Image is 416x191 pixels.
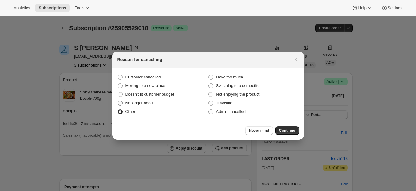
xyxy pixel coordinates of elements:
[216,75,243,79] span: Have too much
[378,4,406,12] button: Settings
[216,92,260,97] span: Not enjoying the product
[249,128,269,133] span: Never mind
[14,6,30,10] span: Analytics
[10,4,34,12] button: Analytics
[125,83,165,88] span: Moving to a new place
[245,126,273,135] button: Never mind
[39,6,66,10] span: Subscriptions
[279,128,295,133] span: Continue
[75,6,84,10] span: Tools
[348,4,376,12] button: Help
[216,101,233,105] span: Traveling
[216,83,261,88] span: Switching to a competitor
[125,75,161,79] span: Customer cancelled
[358,6,366,10] span: Help
[216,109,246,114] span: Admin cancelled
[125,109,136,114] span: Other
[125,92,174,97] span: Doesn't fit customer budget
[35,4,70,12] button: Subscriptions
[292,55,300,64] button: Close
[275,126,299,135] button: Continue
[71,4,94,12] button: Tools
[388,6,402,10] span: Settings
[117,56,162,63] h2: Reason for cancelling
[125,101,153,105] span: No longer need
